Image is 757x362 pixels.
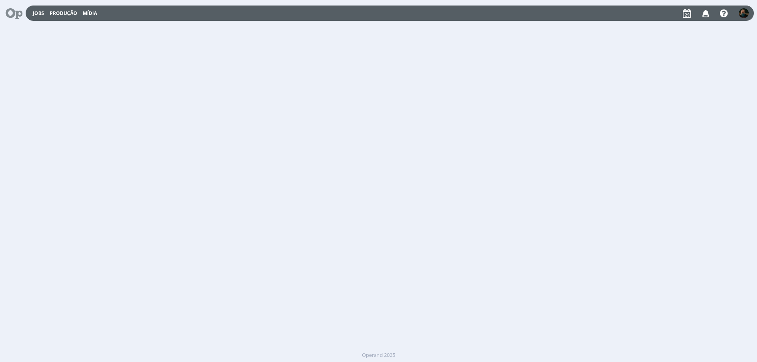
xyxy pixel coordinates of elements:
[738,6,749,20] button: M
[739,8,749,18] img: M
[33,10,44,17] a: Jobs
[80,10,99,17] button: Mídia
[47,10,80,17] button: Produção
[83,10,97,17] a: Mídia
[50,10,77,17] a: Produção
[30,10,47,17] button: Jobs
